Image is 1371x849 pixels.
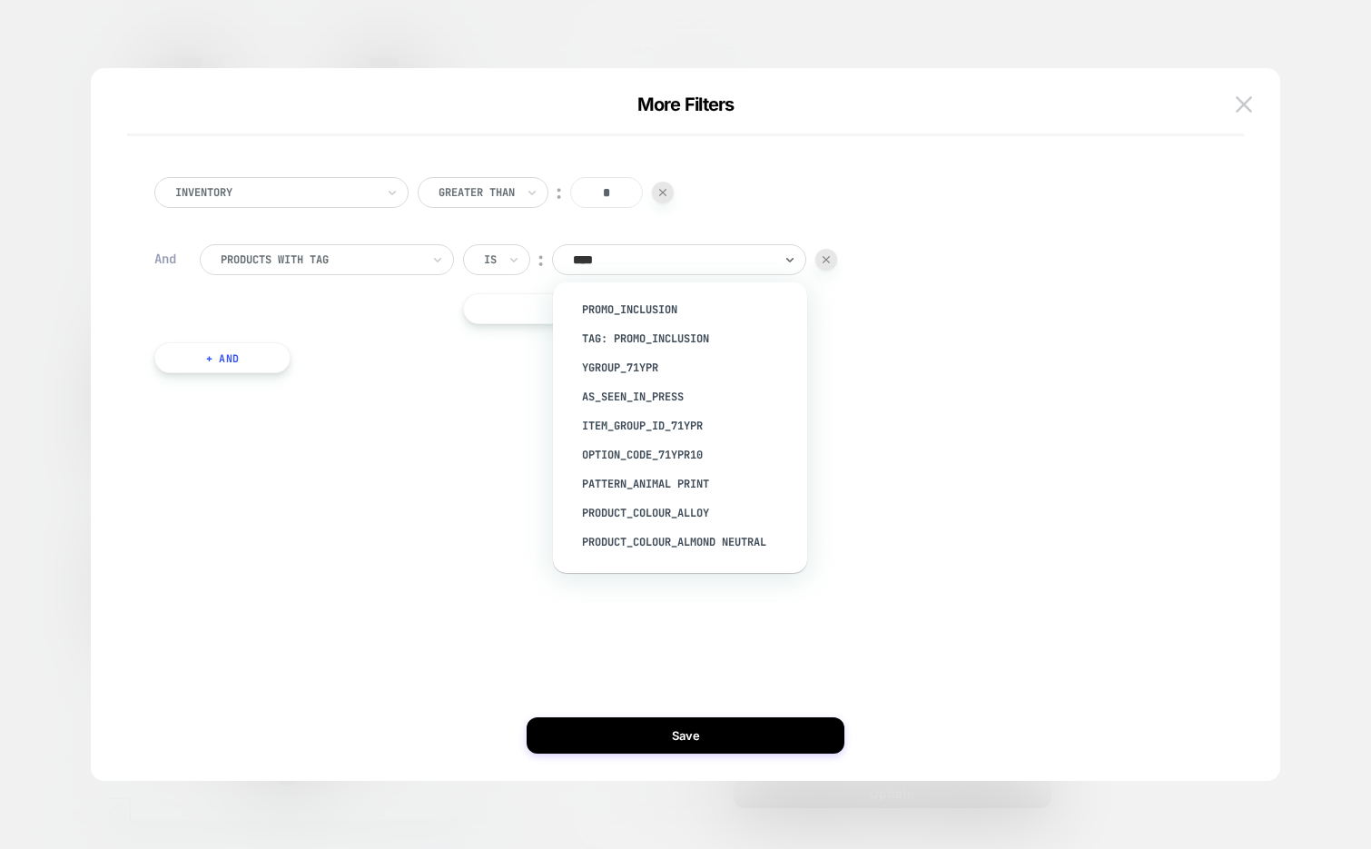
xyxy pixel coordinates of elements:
[571,324,807,353] div: Tag: Promo_Inclusion
[659,189,666,196] img: end
[571,295,807,324] div: Promo_Inclusion
[127,94,1244,136] div: More Filters
[571,382,807,411] div: as_seen_in_press
[463,293,788,324] button: || Or
[823,256,830,263] img: end
[527,717,844,754] button: Save
[571,353,807,382] div: YGroup_71YPR
[9,756,15,770] span: 0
